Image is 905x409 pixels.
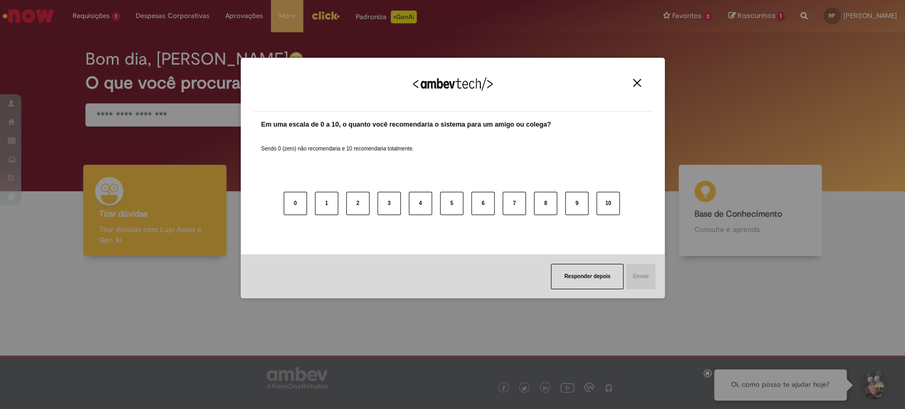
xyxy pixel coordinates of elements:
button: 3 [377,192,401,215]
label: Em uma escala de 0 a 10, o quanto você recomendaria o sistema para um amigo ou colega? [261,120,551,130]
button: 6 [471,192,495,215]
img: Close [633,79,641,87]
button: 2 [346,192,370,215]
button: 9 [565,192,588,215]
button: 0 [284,192,307,215]
button: Close [630,78,644,87]
button: 10 [596,192,620,215]
button: 4 [409,192,432,215]
button: 5 [440,192,463,215]
button: Responder depois [551,264,623,289]
button: 1 [315,192,338,215]
button: 8 [534,192,557,215]
button: 7 [503,192,526,215]
img: Logo Ambevtech [413,77,493,91]
label: Sendo 0 (zero) não recomendaria e 10 recomendaria totalmente. [261,132,414,153]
